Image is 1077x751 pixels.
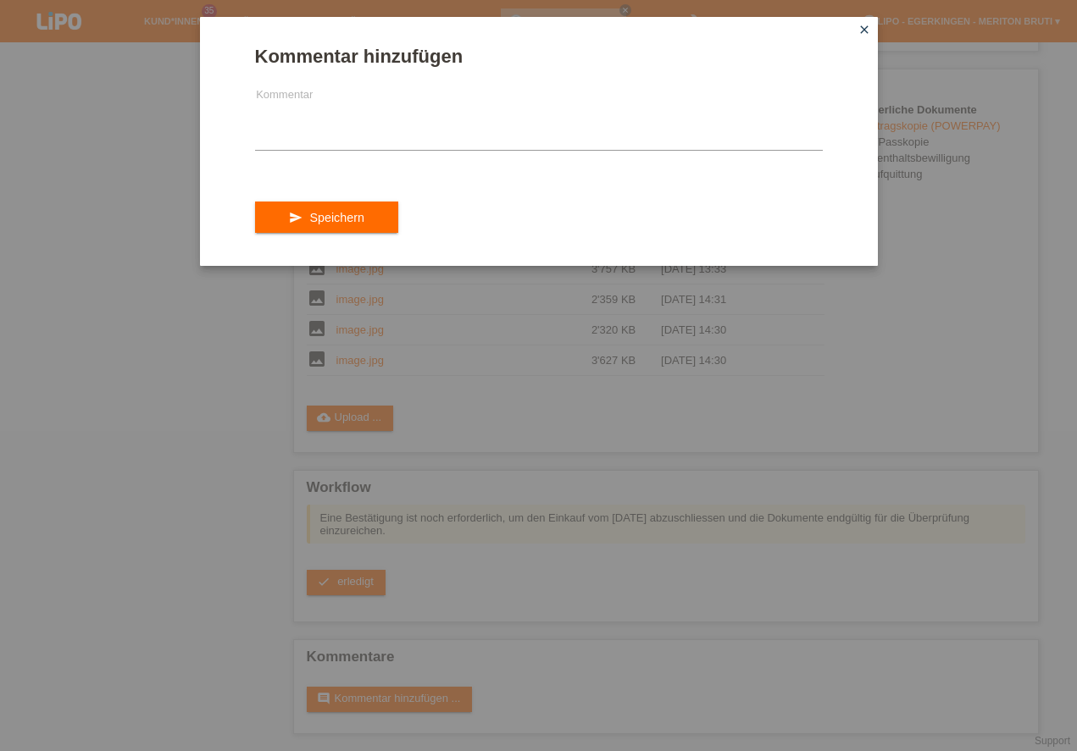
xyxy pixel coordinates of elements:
h1: Kommentar hinzufügen [255,46,823,67]
a: close [853,21,875,41]
i: send [289,211,303,224]
button: send Speichern [255,202,398,234]
span: Speichern [309,211,364,224]
i: close [858,23,871,36]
